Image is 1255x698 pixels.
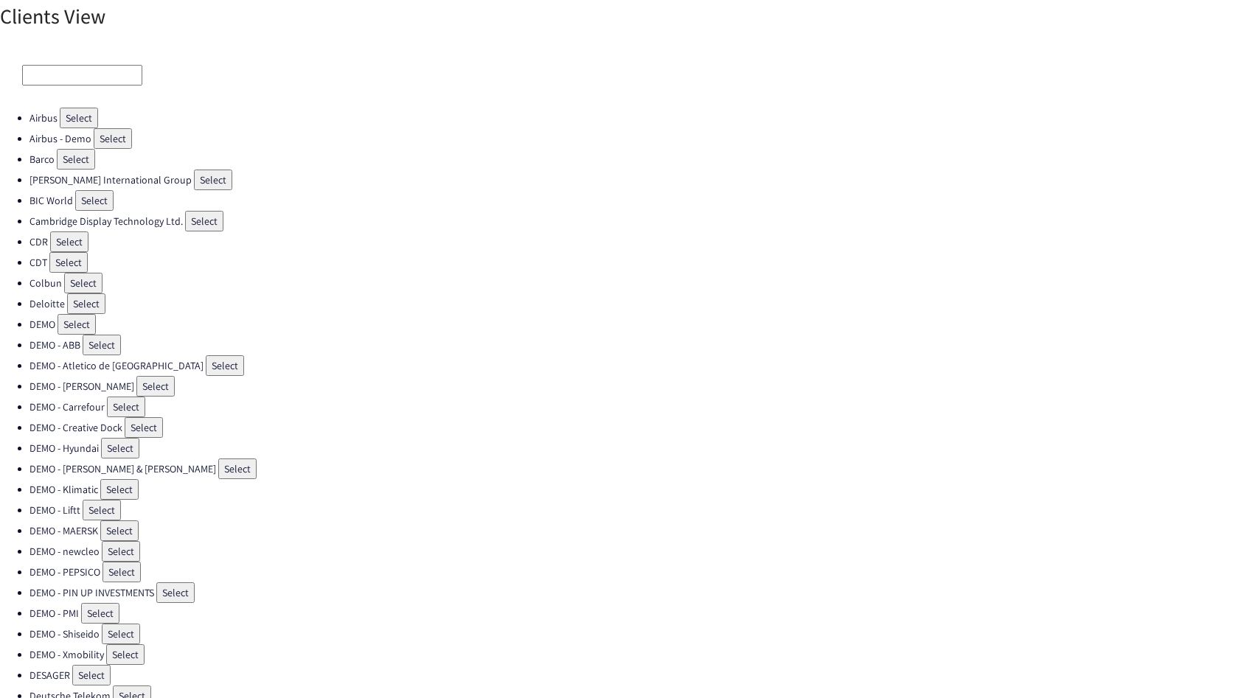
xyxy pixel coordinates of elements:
[83,335,121,355] button: Select
[29,417,1255,438] li: DEMO - Creative Dock
[58,314,96,335] button: Select
[29,128,1255,149] li: Airbus - Demo
[206,355,244,376] button: Select
[29,500,1255,520] li: DEMO - Liftt
[29,582,1255,603] li: DEMO - PIN UP INVESTMENTS
[29,438,1255,458] li: DEMO - Hyundai
[29,335,1255,355] li: DEMO - ABB
[194,170,232,190] button: Select
[29,273,1255,293] li: Colbun
[1181,627,1255,698] div: Widget de chat
[29,624,1255,644] li: DEMO - Shiseido
[125,417,163,438] button: Select
[29,293,1255,314] li: Deloitte
[29,376,1255,397] li: DEMO - [PERSON_NAME]
[218,458,257,479] button: Select
[29,231,1255,252] li: CDR
[75,190,114,211] button: Select
[136,376,175,397] button: Select
[67,293,105,314] button: Select
[29,665,1255,685] li: DESAGER
[106,644,145,665] button: Select
[100,479,139,500] button: Select
[101,438,139,458] button: Select
[29,562,1255,582] li: DEMO - PEPSICO
[57,149,95,170] button: Select
[102,562,141,582] button: Select
[29,644,1255,665] li: DEMO - Xmobility
[60,108,98,128] button: Select
[29,520,1255,541] li: DEMO - MAERSK
[1181,627,1255,698] iframe: Chat Widget
[81,603,119,624] button: Select
[107,397,145,417] button: Select
[29,314,1255,335] li: DEMO
[156,582,195,603] button: Select
[64,273,102,293] button: Select
[100,520,139,541] button: Select
[29,458,1255,479] li: DEMO - [PERSON_NAME] & [PERSON_NAME]
[29,603,1255,624] li: DEMO - PMI
[83,500,121,520] button: Select
[29,252,1255,273] li: CDT
[102,541,140,562] button: Select
[29,541,1255,562] li: DEMO - newcleo
[94,128,132,149] button: Select
[102,624,140,644] button: Select
[29,108,1255,128] li: Airbus
[49,252,88,273] button: Select
[29,170,1255,190] li: [PERSON_NAME] International Group
[29,211,1255,231] li: Cambridge Display Technology Ltd.
[29,397,1255,417] li: DEMO - Carrefour
[29,479,1255,500] li: DEMO - Klimatic
[185,211,223,231] button: Select
[29,355,1255,376] li: DEMO - Atletico de [GEOGRAPHIC_DATA]
[50,231,88,252] button: Select
[29,149,1255,170] li: Barco
[72,665,111,685] button: Select
[29,190,1255,211] li: BIC World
